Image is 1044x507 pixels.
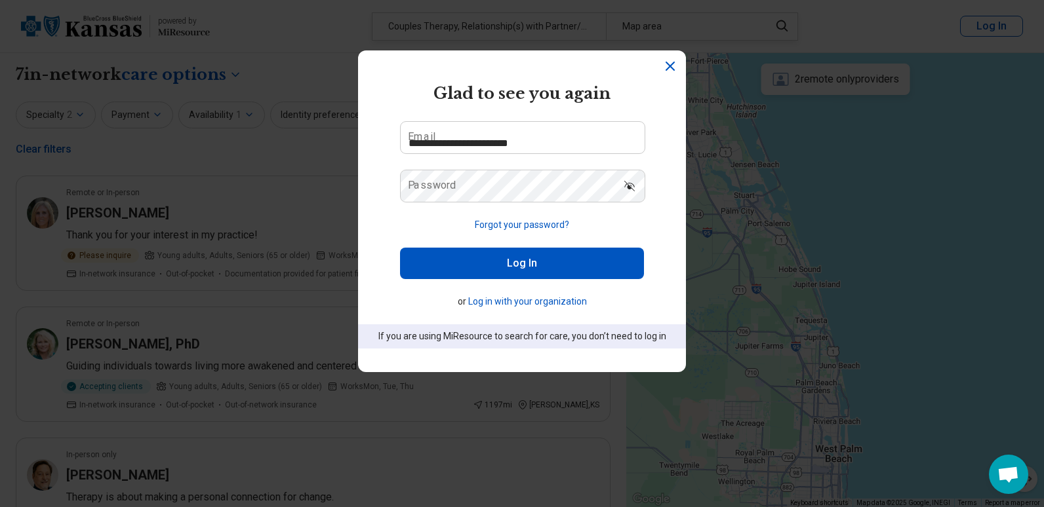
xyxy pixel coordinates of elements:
[400,82,644,105] h2: Glad to see you again
[376,329,668,343] p: If you are using MiResource to search for care, you don’t need to log in
[662,58,678,74] button: Dismiss
[358,50,686,372] section: Login Dialog
[468,295,587,309] button: Log in with your organization
[400,295,644,309] p: or
[400,248,644,279] button: Log In
[475,218,569,232] button: Forgot your password?
[615,170,644,201] button: Show password
[408,180,456,191] label: Password
[408,132,435,142] label: Email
